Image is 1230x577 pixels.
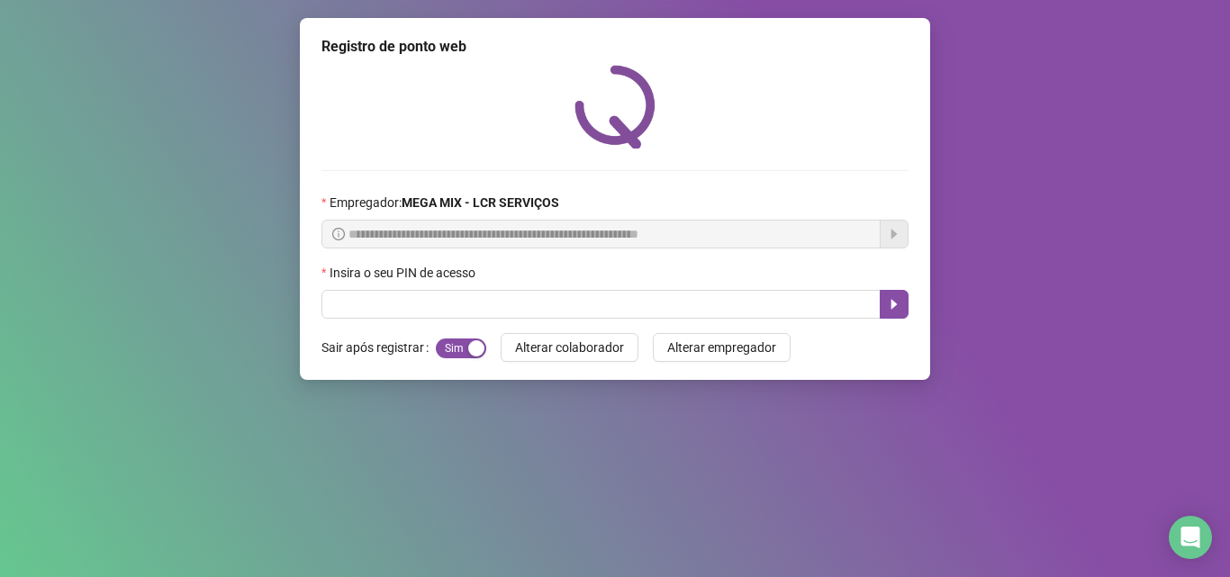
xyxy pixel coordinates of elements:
[667,338,776,357] span: Alterar empregador
[574,65,656,149] img: QRPoint
[402,195,559,210] strong: MEGA MIX - LCR SERVIÇOS
[653,333,791,362] button: Alterar empregador
[321,333,436,362] label: Sair após registrar
[330,193,559,212] span: Empregador :
[332,228,345,240] span: info-circle
[501,333,638,362] button: Alterar colaborador
[887,297,901,311] span: caret-right
[515,338,624,357] span: Alterar colaborador
[321,36,909,58] div: Registro de ponto web
[1169,516,1212,559] div: Open Intercom Messenger
[321,263,487,283] label: Insira o seu PIN de acesso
